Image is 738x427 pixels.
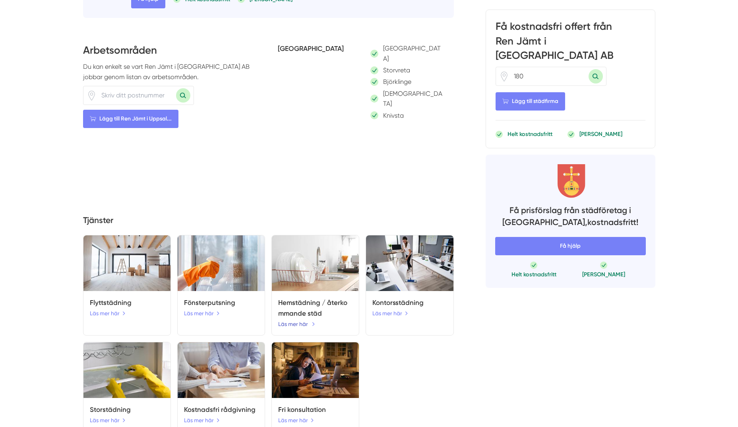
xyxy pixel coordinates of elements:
p: [GEOGRAPHIC_DATA] [383,43,444,64]
svg: Pin / Karta [87,91,97,101]
a: Läs mer här [90,309,126,318]
p: Helt kostnadsfritt [511,270,556,278]
img: Ren Jämt i Uppsala AB utför tjänsten Kostnadsfri rådgivning [178,342,265,398]
h5: Fri konsultation [278,404,353,415]
a: Läs mer här [278,416,314,425]
p: Knivsta [383,111,404,120]
p: Storvreta [383,65,410,75]
: Lägg till städfirma [496,92,565,111]
p: Helt kostnadsfritt [507,130,552,138]
p: Björklinge [383,77,411,87]
img: Ren Jämt i Uppsala AB utför tjänsten Hemstädning / återkommande städ [272,235,359,291]
input: Skriv ditt postnummer [509,67,589,85]
span: Klicka för att använda din position. [87,91,97,101]
p: [PERSON_NAME] [582,270,625,278]
h5: [GEOGRAPHIC_DATA] [278,43,351,56]
span: Klicka för att använda din position. [499,71,509,81]
img: Ren Jämt i Uppsala AB utför tjänsten Fönsterputsning [178,235,265,291]
h3: Arbetsområden [83,43,259,62]
h4: Få prisförslag från städföretag i [GEOGRAPHIC_DATA], kostnadsfritt! [495,204,646,230]
a: Läs mer här [278,320,315,328]
a: Läs mer här [184,309,220,318]
a: Läs mer här [90,416,126,425]
h4: Tjänster [83,214,454,229]
h5: Storstädning [90,404,164,415]
p: [PERSON_NAME] [579,130,622,138]
: Lägg till Ren Jämt i Uppsal... [83,110,178,128]
img: Ren Jämt i Uppsala AB utför tjänsten Flyttstädning [83,235,170,291]
h5: Fönsterputsning [184,297,258,308]
button: Sök med postnummer [176,88,190,103]
a: Läs mer här [184,416,220,425]
img: Ren Jämt i Uppsala AB utför tjänsten Storstädning [83,342,170,398]
svg: Pin / Karta [499,71,509,81]
h3: Få kostnadsfri offert från Ren Jämt i [GEOGRAPHIC_DATA] AB [496,19,645,67]
input: Skriv ditt postnummer [97,86,176,105]
img: Ren Jämt i Uppsala AB utför tjänsten Fri konsultation [272,342,359,398]
p: Du kan enkelt se vart Ren Jämt i [GEOGRAPHIC_DATA] AB jobbar genom listan av arbetsområden. [83,62,259,82]
a: Läs mer här [372,309,408,318]
h5: Hemstädning / återkommande städ [278,297,353,319]
img: Ren Jämt i Uppsala AB utför tjänsten Kontorsstädning [366,235,453,291]
h5: Kontorsstädning [372,297,447,308]
h5: Flyttstädning [90,297,164,308]
span: Få hjälp [495,237,646,255]
p: [DEMOGRAPHIC_DATA] [383,89,444,109]
button: Sök med postnummer [589,69,603,83]
h5: Kostnadsfri rådgivning [184,404,258,415]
